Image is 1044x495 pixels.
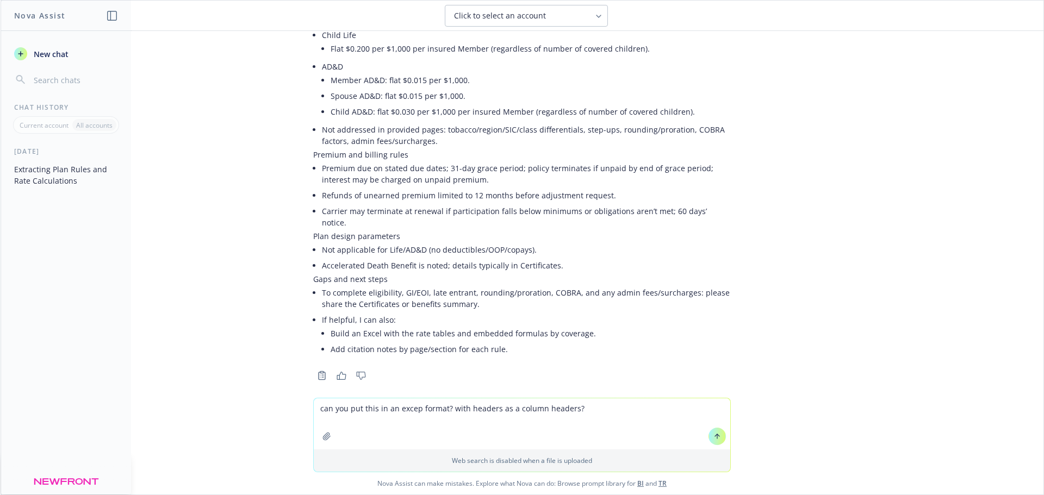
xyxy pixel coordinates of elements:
a: BI [637,479,644,488]
li: Accelerated Death Benefit is noted; details typically in Certificates. [322,258,731,273]
li: To complete eligibility, GI/EOI, late entrant, rounding/proration, COBRA, and any admin fees/surc... [322,285,731,312]
span: Click to select an account [454,10,546,21]
span: New chat [32,48,69,60]
input: Search chats [32,72,118,87]
a: TR [658,479,667,488]
button: Thumbs down [352,368,370,383]
li: Not addressed in provided pages: tobacco/region/SIC/class differentials, step-ups, rounding/prora... [322,122,731,149]
p: Premium and billing rules [313,149,731,160]
li: Child AD&D: flat $0.030 per $1,000 per insured Member (regardless of number of covered children). [331,104,731,120]
li: Spouse AD&D: flat $0.015 per $1,000. [331,88,731,104]
p: Web search is disabled when a file is uploaded [320,456,724,465]
li: Carrier may terminate at renewal if participation falls below minimums or obligations aren’t met;... [322,203,731,230]
div: Chat History [1,103,131,112]
h1: Nova Assist [14,10,65,21]
div: [DATE] [1,147,131,156]
p: Current account [20,121,69,130]
li: Add citation notes by page/section for each rule. [331,341,731,357]
li: If helpful, I can also: [322,312,731,359]
li: AD&D [322,59,731,122]
li: Flat $0.200 per $1,000 per insured Member (regardless of number of covered children). [331,41,731,57]
li: Not applicable for Life/AD&D (no deductibles/OOP/copays). [322,242,731,258]
li: Child Life [322,27,731,59]
button: Click to select an account [445,5,608,27]
svg: Copy to clipboard [317,371,327,380]
button: Extracting Plan Rules and Rate Calculations [10,160,122,190]
li: Member AD&D: flat $0.015 per $1,000. [331,72,731,88]
p: Gaps and next steps [313,273,731,285]
span: Nova Assist can make mistakes. Explore what Nova can do: Browse prompt library for and [5,472,1039,494]
li: Build an Excel with the rate tables and embedded formulas by coverage. [331,325,731,341]
p: Plan design parameters [313,230,731,242]
li: Premium due on stated due dates; 31-day grace period; policy terminates if unpaid by end of grace... [322,160,731,187]
p: All accounts [76,121,113,130]
button: New chat [10,44,122,64]
li: Refunds of unearned premium limited to 12 months before adjustment request. [322,187,731,203]
textarea: can you put this in an excep format? with headers as a column headers? [314,398,730,449]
